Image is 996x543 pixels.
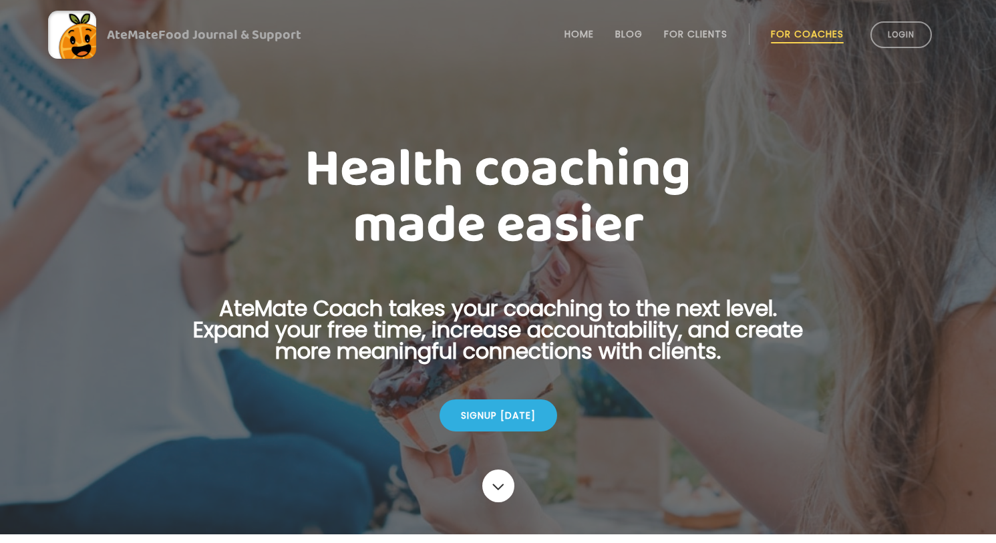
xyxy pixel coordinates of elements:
a: Home [564,29,594,39]
a: Blog [615,29,643,39]
a: Login [870,21,932,48]
a: For Clients [664,29,727,39]
a: For Coaches [771,29,844,39]
span: Food Journal & Support [158,24,301,45]
a: AteMateFood Journal & Support [48,11,948,59]
h1: Health coaching made easier [172,142,824,254]
p: AteMate Coach takes your coaching to the next level. Expand your free time, increase accountabili... [172,298,824,378]
div: AteMate [96,24,301,45]
div: Signup [DATE] [440,399,557,431]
